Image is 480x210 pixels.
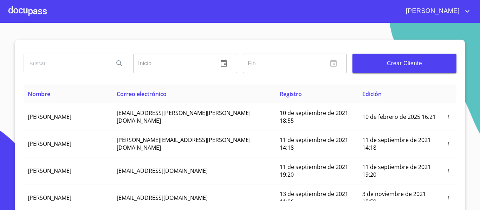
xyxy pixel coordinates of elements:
[117,90,167,98] span: Correo electrónico
[117,167,208,175] span: [EMAIL_ADDRESS][DOMAIN_NAME]
[280,163,348,178] span: 11 de septiembre de 2021 19:20
[280,190,348,205] span: 13 de septiembre de 2021 11:06
[362,163,431,178] span: 11 de septiembre de 2021 19:20
[401,6,463,17] span: [PERSON_NAME]
[280,136,348,151] span: 11 de septiembre de 2021 14:18
[28,90,50,98] span: Nombre
[358,59,451,68] span: Crear Cliente
[401,6,472,17] button: account of current user
[24,54,108,73] input: search
[28,194,71,202] span: [PERSON_NAME]
[117,109,251,124] span: [EMAIL_ADDRESS][PERSON_NAME][PERSON_NAME][DOMAIN_NAME]
[28,113,71,121] span: [PERSON_NAME]
[362,113,436,121] span: 10 de febrero de 2025 16:21
[352,54,456,73] button: Crear Cliente
[111,55,128,72] button: Search
[28,167,71,175] span: [PERSON_NAME]
[280,109,348,124] span: 10 de septiembre de 2021 18:55
[117,194,208,202] span: [EMAIL_ADDRESS][DOMAIN_NAME]
[362,90,382,98] span: Edición
[280,90,302,98] span: Registro
[362,136,431,151] span: 11 de septiembre de 2021 14:18
[362,190,426,205] span: 3 de noviembre de 2021 18:59
[28,140,71,148] span: [PERSON_NAME]
[117,136,251,151] span: [PERSON_NAME][EMAIL_ADDRESS][PERSON_NAME][DOMAIN_NAME]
